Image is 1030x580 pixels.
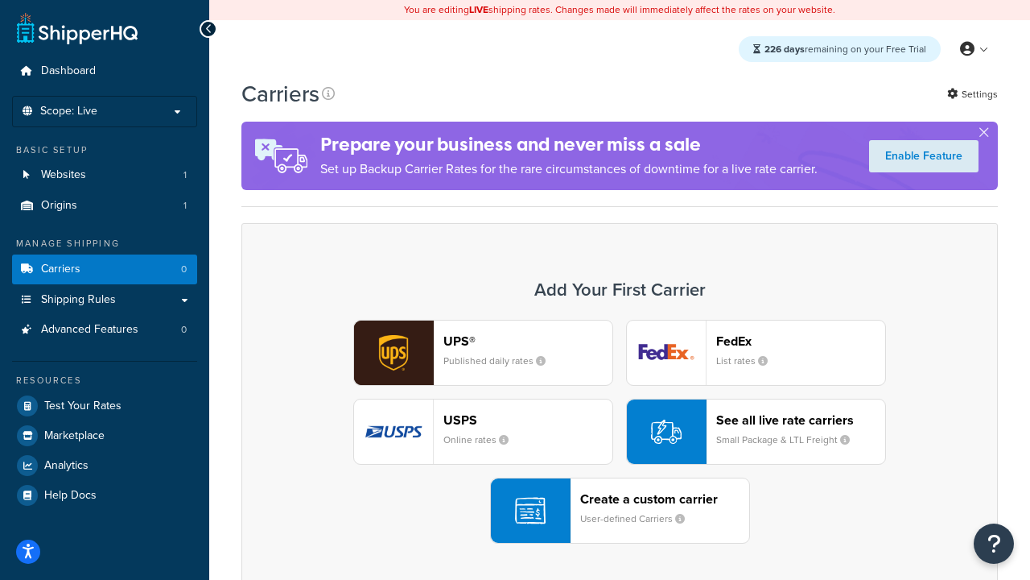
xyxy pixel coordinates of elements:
small: List rates [716,354,781,368]
a: Settings [947,83,998,106]
header: FedEx [716,333,885,349]
a: Marketplace [12,421,197,450]
h4: Prepare your business and never miss a sale [320,131,818,158]
header: USPS [443,412,612,428]
span: Dashboard [41,64,96,78]
a: Enable Feature [869,140,978,172]
a: Help Docs [12,481,197,510]
p: Set up Backup Carrier Rates for the rare circumstances of downtime for a live rate carrier. [320,158,818,180]
button: fedEx logoFedExList rates [626,320,886,386]
a: Carriers 0 [12,255,197,284]
button: Create a custom carrierUser-defined Carriers [490,478,750,544]
small: Published daily rates [443,354,558,368]
button: See all live rate carriersSmall Package & LTL Freight [626,399,886,465]
li: Carriers [12,255,197,284]
h1: Carriers [241,78,319,110]
small: Small Package & LTL Freight [716,433,863,447]
img: fedEx logo [627,321,706,385]
button: usps logoUSPSOnline rates [353,399,613,465]
button: ups logoUPS®Published daily rates [353,320,613,386]
span: Shipping Rules [41,293,116,307]
span: 1 [183,199,187,213]
button: Open Resource Center [974,524,1014,564]
a: Analytics [12,451,197,480]
div: Manage Shipping [12,237,197,251]
span: Origins [41,199,77,213]
span: Carriers [41,263,80,276]
span: Scope: Live [40,105,97,118]
li: Advanced Features [12,315,197,345]
span: 0 [181,263,187,276]
a: ShipperHQ Home [17,12,138,44]
a: Websites 1 [12,160,197,190]
small: Online rates [443,433,521,447]
div: Basic Setup [12,143,197,157]
span: 0 [181,323,187,337]
li: Origins [12,191,197,221]
span: Analytics [44,459,89,473]
header: UPS® [443,333,612,349]
img: icon-carrier-custom-c93b8a24.svg [515,495,546,526]
strong: 226 days [764,42,805,56]
a: Test Your Rates [12,391,197,420]
a: Advanced Features 0 [12,315,197,345]
small: User-defined Carriers [580,512,698,526]
li: Websites [12,160,197,190]
b: LIVE [469,2,488,17]
span: Websites [41,168,86,182]
img: ad-rules-rateshop-fe6ec290ccb7230408bd80ed9643f0289d75e0ffd9eb532fc0e269fcd187b520.png [241,122,320,190]
span: Marketplace [44,429,105,443]
div: Resources [12,374,197,387]
img: icon-carrier-liverate-becf4550.svg [651,416,682,447]
span: Advanced Features [41,323,138,337]
a: Origins 1 [12,191,197,221]
header: Create a custom carrier [580,491,749,507]
span: Help Docs [44,489,97,503]
img: ups logo [354,321,433,385]
span: Test Your Rates [44,400,122,413]
a: Shipping Rules [12,285,197,315]
a: Dashboard [12,56,197,86]
header: See all live rate carriers [716,412,885,428]
div: remaining on your Free Trial [739,36,941,62]
img: usps logo [354,400,433,464]
span: 1 [183,168,187,182]
h3: Add Your First Carrier [258,280,981,300]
